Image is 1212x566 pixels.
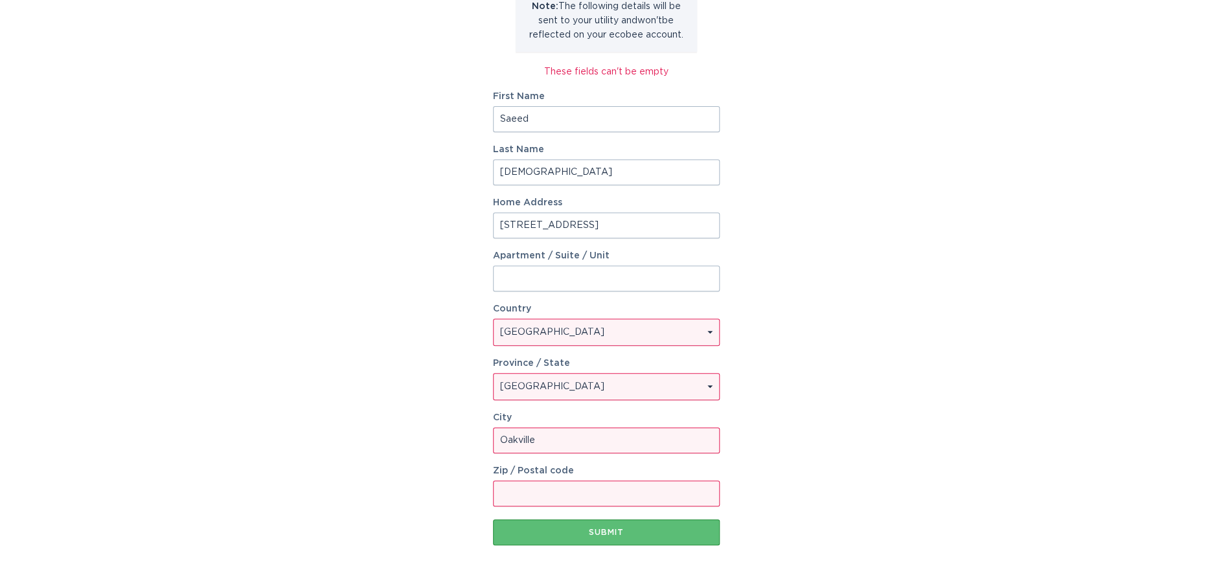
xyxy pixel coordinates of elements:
[493,92,720,101] label: First Name
[493,251,720,260] label: Apartment / Suite / Unit
[493,198,720,207] label: Home Address
[532,2,558,11] strong: Note:
[493,466,720,475] label: Zip / Postal code
[499,528,713,536] div: Submit
[493,519,720,545] button: Submit
[493,145,720,154] label: Last Name
[493,359,570,368] label: Province / State
[493,304,531,313] label: Country
[493,65,720,79] div: These fields can't be empty
[493,413,720,422] label: City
